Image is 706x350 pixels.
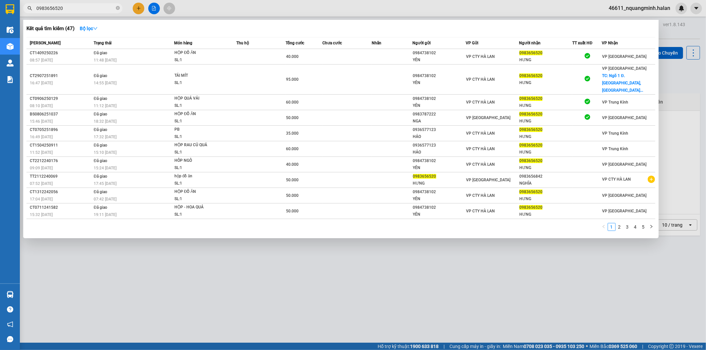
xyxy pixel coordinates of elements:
span: 08:57 [DATE] [30,58,53,63]
span: right [649,225,653,229]
button: left [600,223,608,231]
span: 95.000 [286,77,299,82]
span: 15:46 [DATE] [30,119,53,124]
span: TC: Ngõ 1 Đ. [GEOGRAPHIC_DATA], [GEOGRAPHIC_DATA]... [602,73,643,93]
div: YÊN [413,102,466,109]
span: 09:09 [DATE] [30,166,53,170]
a: 1 [608,223,615,231]
span: Đã giao [94,127,107,132]
button: Bộ lọcdown [74,23,103,34]
span: VP CTY HÀ LAN [466,54,495,59]
div: HỘP - HOA QUẢ [174,204,224,211]
span: VP [GEOGRAPHIC_DATA] [602,115,647,120]
div: HẢO [413,133,466,140]
span: 60.000 [286,147,299,151]
div: CT1504250911 [30,142,92,149]
div: HƯNG [519,196,572,202]
div: NGHĨA [519,180,572,187]
span: 0983656520 [519,158,542,163]
span: 18:32 [DATE] [94,119,117,124]
img: warehouse-icon [7,26,14,33]
span: 60.000 [286,100,299,105]
span: VP Nhận [602,41,618,45]
span: 50.000 [286,193,299,198]
div: SL: 1 [174,79,224,87]
div: CT0906250129 [30,95,92,102]
span: Đã giao [94,112,107,116]
a: 4 [632,223,639,231]
span: 17:45 [DATE] [94,181,117,186]
li: Previous Page [600,223,608,231]
span: VP [GEOGRAPHIC_DATA] [466,115,511,120]
div: CT2907251891 [30,72,92,79]
span: VP CTY HÀ LAN [466,100,495,105]
h3: Kết quả tìm kiếm ( 47 ) [26,25,74,32]
span: Chưa cước [322,41,342,45]
span: 0983656520 [519,190,542,194]
span: 08:10 [DATE] [30,104,53,108]
span: VP CTY HÀ LAN [602,177,631,182]
span: 50.000 [286,178,299,182]
div: SL: 1 [174,133,224,141]
span: Đã giao [94,174,107,179]
span: 50.000 [286,115,299,120]
span: VP [GEOGRAPHIC_DATA] [602,162,647,167]
div: SL: 1 [174,211,224,218]
li: 3 [624,223,632,231]
div: CT2212240176 [30,157,92,164]
img: warehouse-icon [7,291,14,298]
div: BS0806251037 [30,111,92,118]
span: Tổng cước [286,41,305,45]
div: 0983787222 [413,111,466,118]
span: 40.000 [286,54,299,59]
div: HỘP ĐỒ ĂN [174,49,224,57]
span: VP Trung Kính [602,100,629,105]
span: 40.000 [286,162,299,167]
span: 15:24 [DATE] [94,166,117,170]
b: GỬI : VP [GEOGRAPHIC_DATA] [8,45,99,67]
span: Đã giao [94,73,107,78]
div: YÊN [413,79,466,86]
span: 14:55 [DATE] [94,81,117,85]
div: 0983656842 [519,173,572,180]
span: 0983656520 [519,205,542,210]
span: Đã giao [94,143,107,148]
span: Người gửi [413,41,431,45]
span: TT xuất HĐ [572,41,592,45]
span: 0983656520 [519,51,542,55]
li: 5 [639,223,647,231]
img: logo-vxr [6,4,14,14]
div: 0936577123 [413,142,466,149]
span: Người nhận [519,41,541,45]
span: VP CTY HÀ LAN [466,162,495,167]
div: HƯNG [519,79,572,86]
span: Món hàng [174,41,192,45]
span: 0983656520 [519,112,542,116]
div: HỘP RAU CỦ QUẢ [174,142,224,149]
div: SL: 1 [174,196,224,203]
span: VP Gửi [466,41,479,45]
div: SL: 1 [174,149,224,156]
a: 5 [640,223,647,231]
div: HẢO [413,149,466,156]
span: 19:11 [DATE] [94,212,117,217]
div: YÊN [413,57,466,64]
span: 0983656520 [519,143,542,148]
img: warehouse-icon [7,60,14,66]
span: notification [7,321,13,328]
a: 2 [616,223,623,231]
div: HƯNG [413,180,466,187]
span: close-circle [116,6,120,10]
div: hộp đồ ăn [174,173,224,180]
a: 3 [624,223,631,231]
div: YÊN [413,196,466,202]
li: 2 [616,223,624,231]
span: VP Trung Kính [602,131,629,136]
div: HƯNG [519,149,572,156]
div: HƯNG [519,211,572,218]
span: VP [GEOGRAPHIC_DATA] [602,193,647,198]
span: Đã giao [94,158,107,163]
div: SL: 1 [174,164,224,172]
div: HƯNG [519,57,572,64]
